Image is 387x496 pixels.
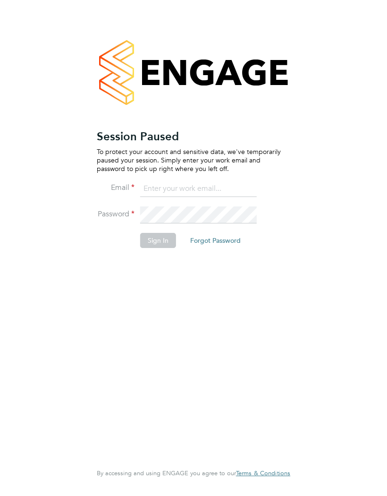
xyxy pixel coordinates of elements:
a: Terms & Conditions [236,470,290,477]
span: Terms & Conditions [236,469,290,477]
input: Enter your work email... [140,180,257,197]
span: By accessing and using ENGAGE you agree to our [97,469,290,477]
label: Password [97,209,135,219]
h2: Session Paused [97,129,281,144]
p: To protect your account and sensitive data, we've temporarily paused your session. Simply enter y... [97,147,281,173]
button: Sign In [140,233,176,248]
label: Email [97,183,135,193]
button: Forgot Password [183,233,248,248]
